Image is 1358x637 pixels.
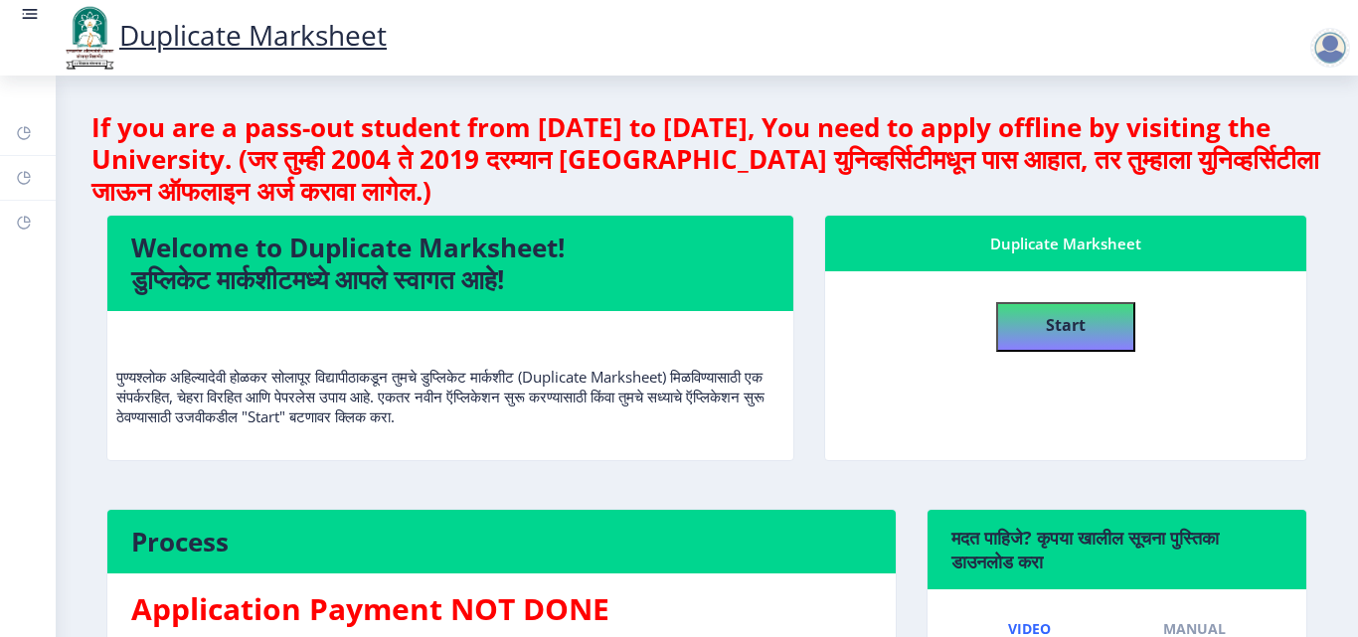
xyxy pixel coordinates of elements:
h4: Process [131,526,872,557]
h4: If you are a pass-out student from [DATE] to [DATE], You need to apply offline by visiting the Un... [91,111,1322,207]
img: logo [60,4,119,72]
h3: Application Payment NOT DONE [131,589,872,629]
b: Start [1046,314,1086,336]
span: Video [1008,621,1051,637]
div: Duplicate Marksheet [849,232,1282,255]
button: Start [996,302,1135,352]
h6: मदत पाहिजे? कृपया खालील सूचना पुस्तिका डाउनलोड करा [951,526,1282,573]
h4: Welcome to Duplicate Marksheet! डुप्लिकेट मार्कशीटमध्ये आपले स्वागत आहे! [131,232,769,295]
a: Duplicate Marksheet [60,16,387,54]
p: पुण्यश्लोक अहिल्यादेवी होळकर सोलापूर विद्यापीठाकडून तुमचे डुप्लिकेट मार्कशीट (Duplicate Marksheet... [116,327,784,426]
span: Manual [1163,621,1226,637]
